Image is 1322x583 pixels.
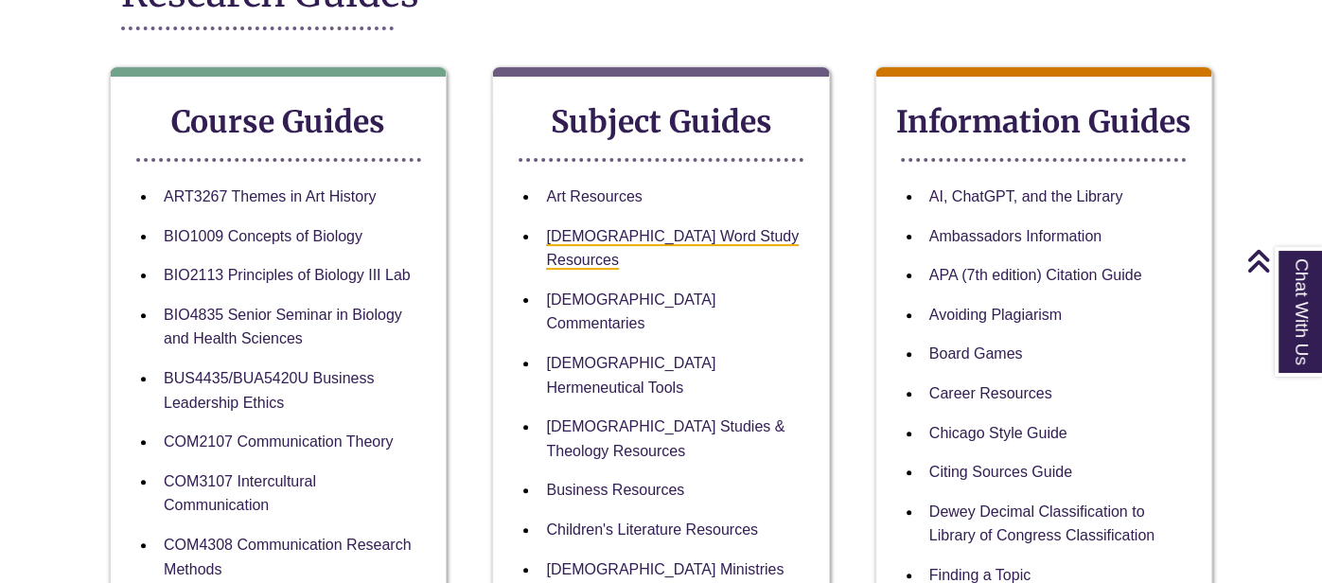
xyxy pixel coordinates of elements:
[929,307,1062,323] a: Avoiding Plagiarism
[896,103,1191,141] strong: Information Guides
[546,521,758,538] a: Children's Literature Resources
[929,503,1155,544] a: Dewey Decimal Classification to Library of Congress Classification
[546,291,715,332] a: [DEMOGRAPHIC_DATA] Commentaries
[546,482,684,498] a: Business Resources
[164,473,316,514] a: COM3107 Intercultural Communication
[929,188,1123,204] a: AI, ChatGPT, and the Library
[164,267,411,283] a: BIO2113 Principles of Biology III Lab
[171,103,385,141] strong: Course Guides
[164,307,402,347] a: BIO4835 Senior Seminar in Biology and Health Sciences
[929,228,1102,244] a: Ambassadors Information
[546,228,799,271] a: [DEMOGRAPHIC_DATA] Word Study Resources
[929,345,1023,362] a: Board Games
[929,267,1142,283] a: APA (7th edition) Citation Guide
[164,537,411,577] a: COM4308 Communication Research Methods
[164,370,374,411] a: BUS4435/BUA5420U Business Leadership Ethics
[546,355,715,396] a: [DEMOGRAPHIC_DATA] Hermeneutical Tools
[551,103,772,141] strong: Subject Guides
[929,425,1067,441] a: Chicago Style Guide
[546,188,642,204] a: Art Resources
[1246,248,1317,274] a: Back to Top
[164,188,376,204] a: ART3267 Themes in Art History
[929,567,1031,583] a: Finding a Topic
[929,464,1072,480] a: Citing Sources Guide
[546,418,784,459] a: [DEMOGRAPHIC_DATA] Studies & Theology Resources
[164,433,393,450] a: COM2107 Communication Theory
[929,385,1052,401] a: Career Resources
[164,228,362,244] a: BIO1009 Concepts of Biology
